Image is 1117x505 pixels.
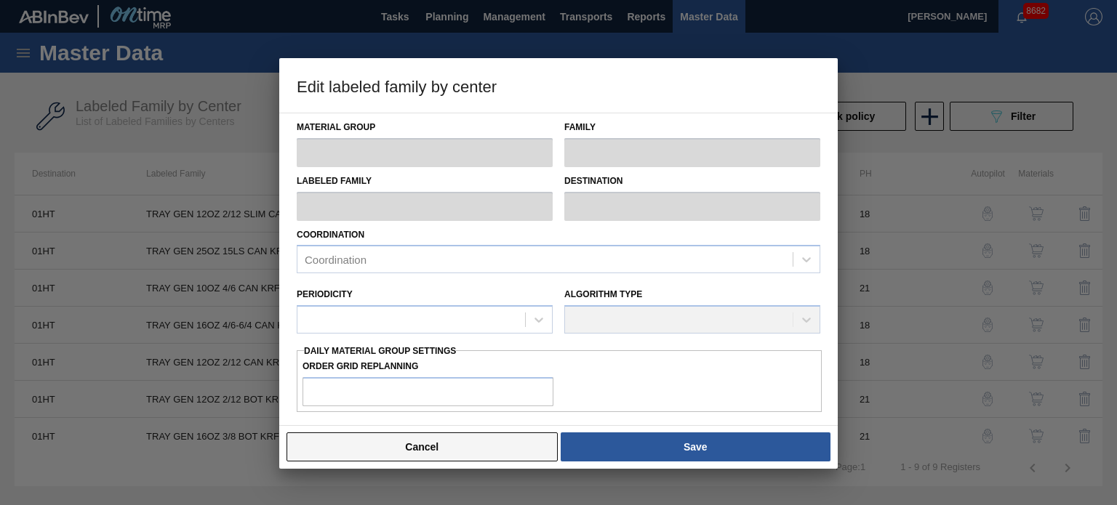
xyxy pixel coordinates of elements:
[305,254,367,266] div: Coordination
[304,346,456,356] span: Daily Material Group Settings
[297,171,553,192] label: Labeled Family
[297,419,820,440] label: Programming Horizon
[297,117,553,138] label: Material Group
[303,356,553,377] label: Order Grid Replanning
[287,432,558,461] button: Cancel
[564,289,642,299] label: Algorithm Type
[561,432,830,461] button: Save
[297,230,364,240] label: Coordination
[297,289,353,299] label: Periodicity
[564,171,820,192] label: Destination
[279,58,838,113] h3: Edit labeled family by center
[564,117,820,138] label: Family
